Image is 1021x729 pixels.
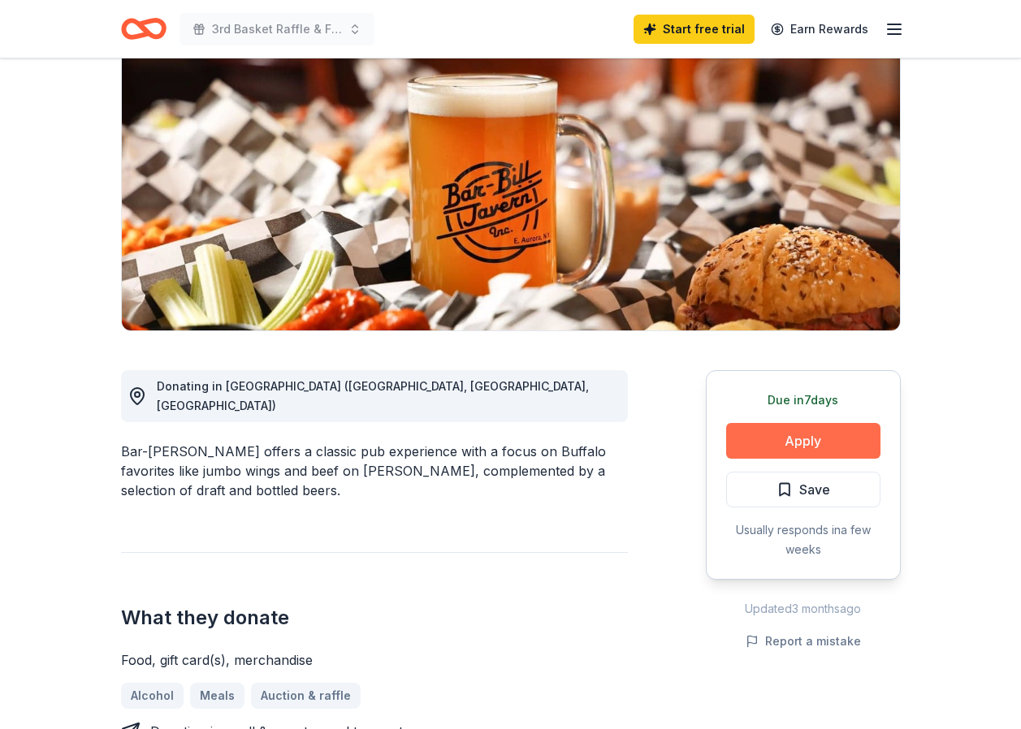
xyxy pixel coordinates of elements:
button: Apply [726,423,880,459]
button: Report a mistake [746,632,861,651]
a: Auction & raffle [251,683,361,709]
div: Usually responds in a few weeks [726,520,880,559]
div: Updated 3 months ago [706,599,901,619]
a: Alcohol [121,683,184,709]
h2: What they donate [121,605,628,631]
span: Save [799,479,830,500]
img: Image for Bar Bill Tavern [122,20,900,330]
button: Save [726,472,880,507]
a: Start free trial [634,15,755,44]
span: 3rd Basket Raffle & Fundraiser [212,19,342,39]
span: Donating in [GEOGRAPHIC_DATA] ([GEOGRAPHIC_DATA], [GEOGRAPHIC_DATA], [GEOGRAPHIC_DATA]) [157,379,589,412]
a: Earn Rewards [761,15,878,44]
button: 3rd Basket Raffle & Fundraiser [180,13,374,45]
div: Food, gift card(s), merchandise [121,650,628,670]
div: Due in 7 days [726,390,880,410]
a: Home [121,10,167,48]
a: Meals [190,683,244,709]
div: Bar-[PERSON_NAME] offers a classic pub experience with a focus on Buffalo favorites like jumbo wi... [121,442,628,500]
